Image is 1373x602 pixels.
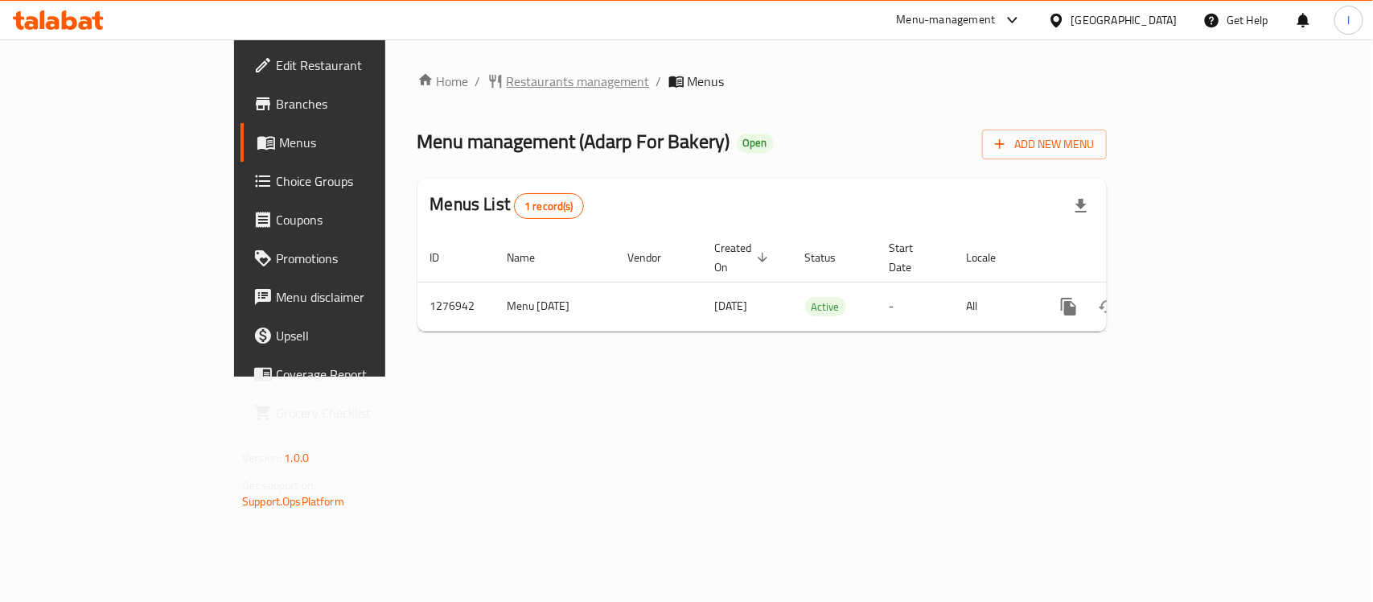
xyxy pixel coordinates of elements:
span: Promotions [276,249,450,268]
span: Open [737,136,774,150]
div: Menu-management [897,10,996,30]
button: Add New Menu [982,130,1107,159]
span: Coupons [276,210,450,229]
span: Upsell [276,326,450,345]
li: / [656,72,662,91]
span: Edit Restaurant [276,56,450,75]
span: Branches [276,94,450,113]
span: Restaurants management [507,72,650,91]
th: Actions [1037,233,1217,282]
a: Choice Groups [240,162,463,200]
a: Grocery Checklist [240,394,463,432]
span: Version: [242,447,282,468]
nav: breadcrumb [417,72,1107,91]
div: Total records count [514,193,584,219]
span: 1.0.0 [284,447,309,468]
a: Edit Restaurant [240,46,463,85]
a: Menus [240,123,463,162]
div: Active [805,297,846,316]
span: Get support on: [242,475,316,496]
span: 1 record(s) [515,199,583,214]
div: [GEOGRAPHIC_DATA] [1071,11,1178,29]
a: Branches [240,85,463,123]
span: Created On [715,238,773,277]
div: Export file [1062,187,1100,225]
span: Add New Menu [995,134,1094,155]
span: Menu management ( Adarp For Bakery ) [417,123,730,159]
span: Menu disclaimer [276,287,450,307]
span: Coverage Report [276,365,450,384]
button: more [1050,287,1088,326]
a: Coupons [240,200,463,239]
h2: Menus List [430,192,584,219]
span: [DATE] [715,295,748,316]
span: Vendor [628,248,683,267]
td: - [877,282,954,331]
button: Change Status [1088,287,1127,326]
span: Active [805,298,846,316]
li: / [475,72,481,91]
span: Locale [967,248,1017,267]
a: Promotions [240,239,463,278]
div: Open [737,134,774,153]
span: Name [508,248,557,267]
td: Menu [DATE] [495,282,615,331]
span: l [1347,11,1350,29]
span: Choice Groups [276,171,450,191]
td: All [954,282,1037,331]
a: Upsell [240,316,463,355]
a: Restaurants management [487,72,650,91]
span: Start Date [890,238,935,277]
span: Status [805,248,857,267]
span: ID [430,248,461,267]
span: Menus [279,133,450,152]
a: Coverage Report [240,355,463,394]
a: Support.OpsPlatform [242,491,344,512]
span: Grocery Checklist [276,403,450,423]
table: enhanced table [417,233,1217,332]
span: Menus [688,72,725,91]
a: Menu disclaimer [240,278,463,316]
